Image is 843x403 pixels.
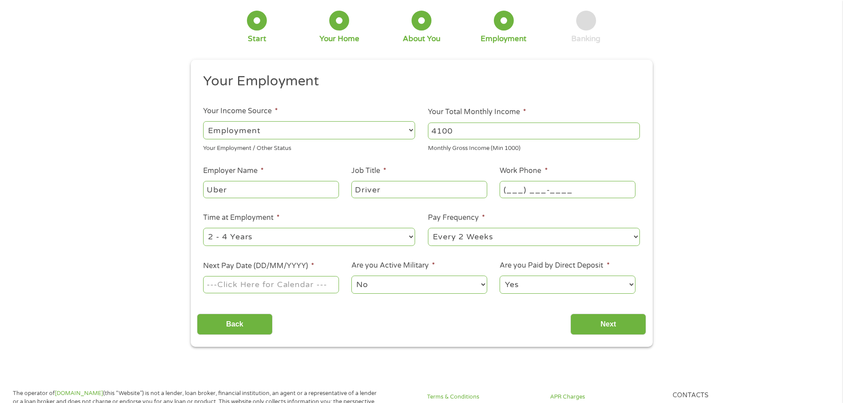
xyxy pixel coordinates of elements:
[428,213,485,223] label: Pay Frequency
[428,107,526,117] label: Your Total Monthly Income
[319,34,359,44] div: Your Home
[203,276,339,293] input: ---Click Here for Calendar ---
[500,166,547,176] label: Work Phone
[351,261,435,270] label: Are you Active Military
[500,181,635,198] input: (231) 754-4010
[500,261,609,270] label: Are you Paid by Direct Deposit
[203,73,633,90] h2: Your Employment
[403,34,440,44] div: About You
[203,107,278,116] label: Your Income Source
[481,34,527,44] div: Employment
[248,34,266,44] div: Start
[197,314,273,335] input: Back
[203,213,280,223] label: Time at Employment
[427,393,539,401] a: Terms & Conditions
[550,393,662,401] a: APR Charges
[570,314,646,335] input: Next
[351,181,487,198] input: Cashier
[203,181,339,198] input: Walmart
[203,141,415,153] div: Your Employment / Other Status
[203,261,314,271] label: Next Pay Date (DD/MM/YYYY)
[55,390,103,397] a: [DOMAIN_NAME]
[571,34,600,44] div: Banking
[673,391,785,400] h4: Contacts
[428,141,640,153] div: Monthly Gross Income (Min 1000)
[351,166,386,176] label: Job Title
[428,123,640,139] input: 1800
[203,166,264,176] label: Employer Name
